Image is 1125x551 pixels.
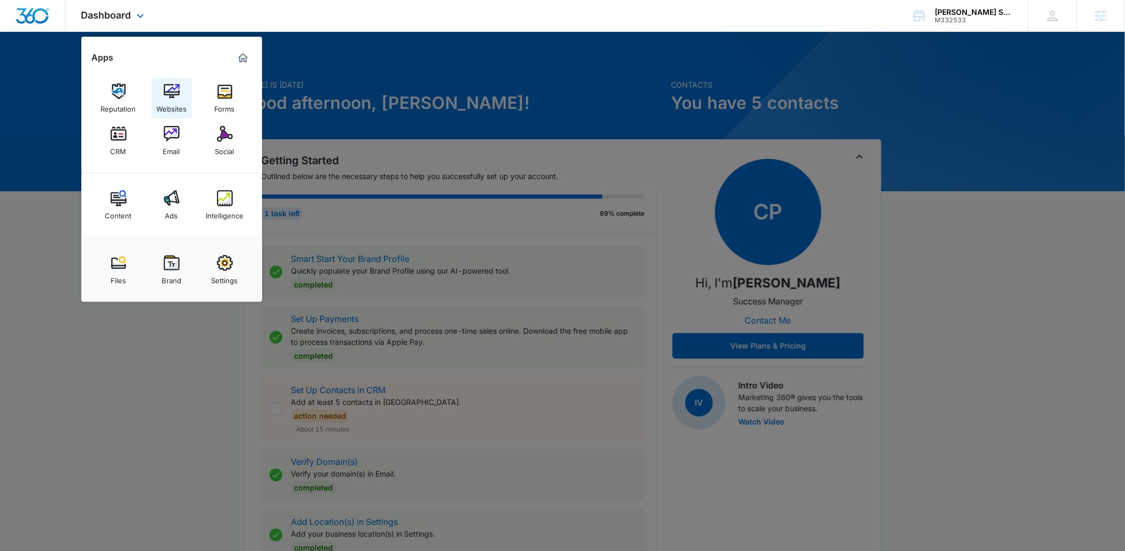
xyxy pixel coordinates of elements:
[152,250,192,290] a: Brand
[162,271,181,285] div: Brand
[105,206,132,220] div: Content
[206,206,244,220] div: Intelligence
[111,271,126,285] div: Files
[152,78,192,118] a: Websites
[152,185,192,225] a: Ads
[215,142,234,156] div: Social
[935,16,1013,24] div: account id
[101,99,136,113] div: Reputation
[111,142,127,156] div: CRM
[92,53,114,63] h2: Apps
[163,142,180,156] div: Email
[98,250,139,290] a: Files
[156,99,187,113] div: Websites
[98,78,139,118] a: Reputation
[205,250,245,290] a: Settings
[215,99,235,113] div: Forms
[935,8,1013,16] div: account name
[205,78,245,118] a: Forms
[205,185,245,225] a: Intelligence
[81,10,131,21] span: Dashboard
[152,121,192,161] a: Email
[212,271,238,285] div: Settings
[234,49,251,66] a: Marketing 360® Dashboard
[98,185,139,225] a: Content
[165,206,178,220] div: Ads
[205,121,245,161] a: Social
[98,121,139,161] a: CRM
